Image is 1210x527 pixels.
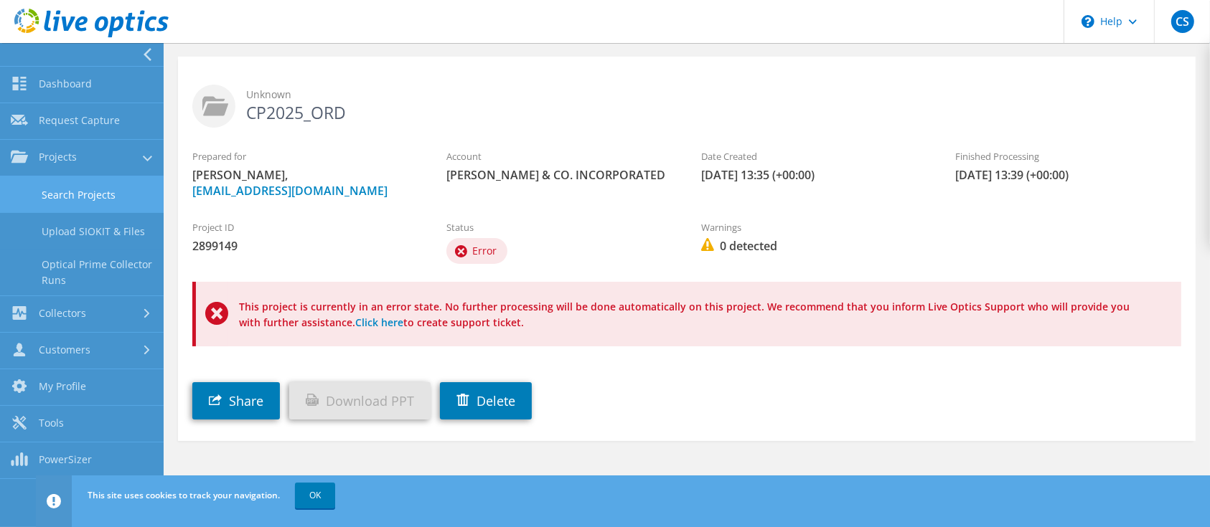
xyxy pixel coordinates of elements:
span: Unknown [246,87,1181,103]
span: [DATE] 13:35 (+00:00) [701,167,927,183]
label: Date Created [701,149,927,163]
p: This project is currently in an error state. No further processing will be done automatically on ... [239,299,1153,331]
a: Delete [440,382,532,419]
a: [EMAIL_ADDRESS][DOMAIN_NAME] [192,183,388,199]
span: [DATE] 13:39 (+00:00) [955,167,1181,183]
span: [PERSON_NAME], [192,167,418,199]
span: [PERSON_NAME] & CO. INCORPORATED [446,167,672,183]
h2: CP2025_ORD [192,85,1181,120]
a: Download PPT [289,382,431,419]
a: OK [295,483,335,508]
label: Status [446,220,672,234]
span: 0 detected [701,238,927,254]
label: Account [446,149,672,163]
span: Error [472,244,497,257]
label: Warnings [701,220,927,234]
span: 2899149 [192,238,418,254]
span: CS [1171,10,1194,33]
span: This site uses cookies to track your navigation. [88,489,280,501]
label: Project ID [192,220,418,234]
svg: \n [1082,15,1094,28]
a: Share [192,382,280,419]
a: Click here [355,315,403,329]
label: Finished Processing [955,149,1181,163]
label: Prepared for [192,149,418,163]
